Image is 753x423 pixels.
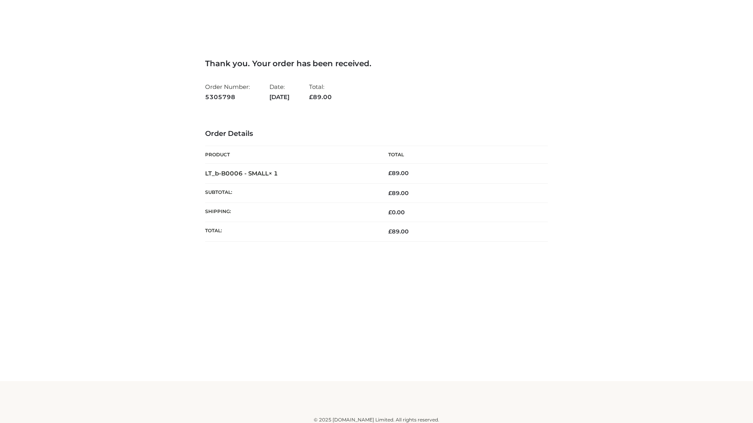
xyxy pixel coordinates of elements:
[269,170,278,177] strong: × 1
[388,190,392,197] span: £
[269,80,289,104] li: Date:
[205,92,250,102] strong: 5305798
[205,146,376,164] th: Product
[205,80,250,104] li: Order Number:
[376,146,548,164] th: Total
[388,170,409,177] bdi: 89.00
[388,209,405,216] bdi: 0.00
[388,190,409,197] span: 89.00
[388,170,392,177] span: £
[269,92,289,102] strong: [DATE]
[205,59,548,68] h3: Thank you. Your order has been received.
[388,228,409,235] span: 89.00
[205,170,278,177] strong: LT_b-B0006 - SMALL
[205,183,376,202] th: Subtotal:
[309,93,332,101] span: 89.00
[205,130,548,138] h3: Order Details
[205,222,376,241] th: Total:
[309,80,332,104] li: Total:
[388,209,392,216] span: £
[205,203,376,222] th: Shipping:
[388,228,392,235] span: £
[309,93,313,101] span: £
